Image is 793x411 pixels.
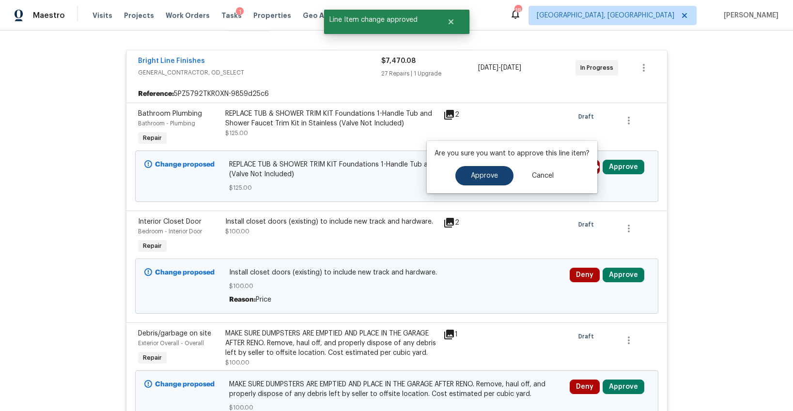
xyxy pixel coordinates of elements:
span: Repair [139,353,166,363]
span: Exterior Overall - Overall [138,340,204,346]
span: Properties [253,11,291,20]
span: $100.00 [225,228,249,234]
span: [DATE] [501,64,521,71]
b: Change proposed [155,161,215,168]
p: Are you sure you want to approve this line item? [435,149,590,158]
div: 1 [443,329,481,340]
span: Maestro [33,11,65,20]
span: $100.00 [229,281,564,291]
div: REPLACE TUB & SHOWER TRIM KIT Foundations 1-Handle Tub and Shower Faucet Trim Kit in Stainless (V... [225,109,437,128]
span: Draft [578,112,598,122]
span: Interior Closet Door [138,218,202,225]
span: $7,470.08 [381,58,416,64]
div: 2 [443,217,481,228]
span: Visits [93,11,112,20]
button: Approve [603,160,644,174]
span: Price [256,296,271,303]
span: Bedroom - Interior Door [138,228,202,234]
span: Repair [139,133,166,143]
span: Draft [578,220,598,229]
span: GENERAL_CONTRACTOR, OD_SELECT [138,68,381,77]
span: [PERSON_NAME] [720,11,778,20]
div: 5PZ5792TKR0XN-9859d25c6 [126,85,667,103]
span: Bathroom - Plumbing [138,121,195,126]
span: Line Item change approved [324,10,435,30]
div: 1 [236,7,244,17]
span: Approve [471,172,498,180]
button: Close [435,12,467,31]
span: $125.00 [225,130,248,136]
b: Reference: [138,89,174,99]
span: [GEOGRAPHIC_DATA], [GEOGRAPHIC_DATA] [537,11,674,20]
div: 27 Repairs | 1 Upgrade [381,69,479,78]
span: $100.00 [225,360,249,365]
button: Cancel [516,166,569,185]
span: Debris/garbage on site [138,330,211,337]
span: Draft [578,332,598,341]
span: Tasks [221,12,242,19]
button: Approve [455,166,513,185]
button: Deny [570,380,600,394]
div: MAKE SURE DUMPSTERS ARE EMPTIED AND PLACE IN THE GARAGE AFTER RENO. Remove, haul off, and properl... [225,329,437,358]
div: Install closet doors (existing) to include new track and hardware. [225,217,437,227]
a: Bright Line Finishes [138,58,205,64]
span: In Progress [580,63,617,73]
span: Projects [124,11,154,20]
button: Approve [603,380,644,394]
span: MAKE SURE DUMPSTERS ARE EMPTIED AND PLACE IN THE GARAGE AFTER RENO. Remove, haul off, and properl... [229,380,564,399]
span: REPLACE TUB & SHOWER TRIM KIT Foundations 1-Handle Tub and Shower Faucet Trim Kit in Stainless (V... [229,160,564,179]
div: 2 [443,109,481,121]
span: Reason: [229,296,256,303]
span: - [478,63,521,73]
span: Work Orders [166,11,210,20]
span: Cancel [532,172,554,180]
button: Approve [603,268,644,282]
b: Change proposed [155,381,215,388]
span: [DATE] [478,64,498,71]
span: $125.00 [229,183,564,193]
button: Deny [570,268,600,282]
b: Change proposed [155,269,215,276]
span: Bathroom Plumbing [138,110,202,117]
span: Install closet doors (existing) to include new track and hardware. [229,268,564,277]
div: 18 [514,6,521,15]
span: Geo Assignments [303,11,366,20]
span: Repair [139,241,166,251]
